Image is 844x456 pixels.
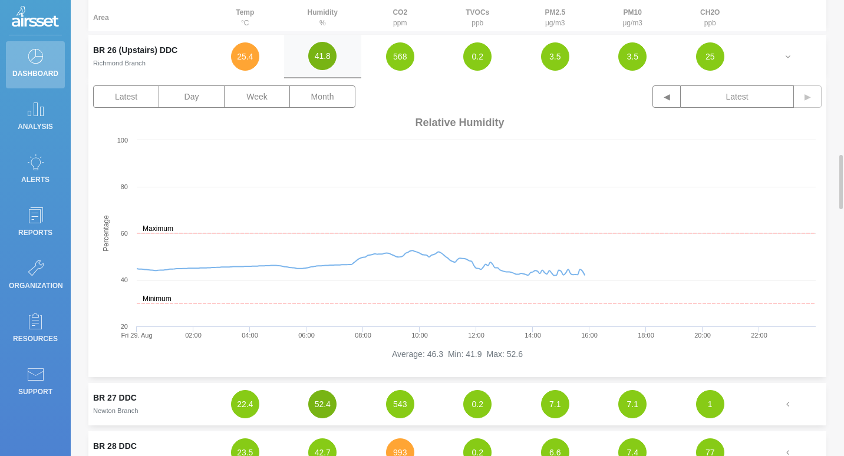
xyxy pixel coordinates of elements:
[487,348,523,361] li: Max: 52.6
[88,383,206,425] td: BR 27 DDCNewton Branch
[466,8,489,16] strong: TVOCs
[618,390,647,418] button: 7.1
[463,390,492,418] button: 0.2
[185,332,202,339] text: 02:00
[624,8,642,16] strong: PM10
[93,85,159,108] button: Latest
[224,85,290,108] button: Week
[9,224,62,242] p: Reports
[143,224,173,233] text: Maximum
[416,117,505,129] span: Relative Humidity
[236,8,254,16] strong: Temp
[6,94,65,141] a: Analysis
[121,230,128,237] text: 60
[386,390,414,418] button: 543
[355,332,371,339] text: 08:00
[121,276,128,283] text: 40
[541,390,569,418] button: 7.1
[9,277,62,295] p: Organization
[386,42,414,71] button: 568
[700,8,720,16] strong: CH2O
[6,147,65,194] a: Alerts
[93,60,146,67] small: Richmond Branch
[6,41,65,88] a: Dashboard
[6,253,65,300] a: Organization
[242,332,258,339] text: 04:00
[298,332,315,339] text: 06:00
[231,390,259,418] button: 22.4
[751,332,767,339] text: 22:00
[159,85,225,108] button: Day
[6,306,65,353] a: Resources
[143,295,172,303] text: Minimum
[545,8,565,16] strong: PM2.5
[102,215,110,252] text: Percentage
[696,42,724,71] button: 25
[541,42,569,71] button: 3.5
[121,332,152,339] text: Fri 29. Aug
[581,332,598,339] text: 16:00
[6,200,65,247] a: Reports
[652,85,681,108] button: ◀
[9,118,62,136] p: Analysis
[308,42,337,70] button: 41.8
[12,6,59,29] img: Logo
[463,42,492,71] button: 0.2
[696,390,724,418] button: 1
[525,332,541,339] text: 14:00
[231,42,259,71] button: 25.4
[9,171,62,189] p: Alerts
[393,8,407,16] strong: CO2
[411,332,428,339] text: 10:00
[448,348,482,361] li: Min: 41.9
[468,332,484,339] text: 12:00
[793,85,822,108] button: ▶
[392,348,443,361] li: Average: 46.3
[289,85,355,108] button: Month
[638,332,654,339] text: 18:00
[93,407,139,414] small: Newton Branch
[117,137,128,144] text: 100
[6,359,65,407] a: Support
[88,35,206,78] td: BR 26 (Upstairs) DDCRichmond Branch
[681,85,794,108] button: Latest
[93,14,109,22] strong: Area
[121,183,128,190] text: 80
[308,8,338,16] strong: Humidity
[9,65,62,82] p: Dashboard
[9,330,62,348] p: Resources
[9,383,62,401] p: Support
[121,323,128,330] text: 20
[618,42,647,71] button: 3.5
[694,332,711,339] text: 20:00
[308,390,337,418] button: 52.4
